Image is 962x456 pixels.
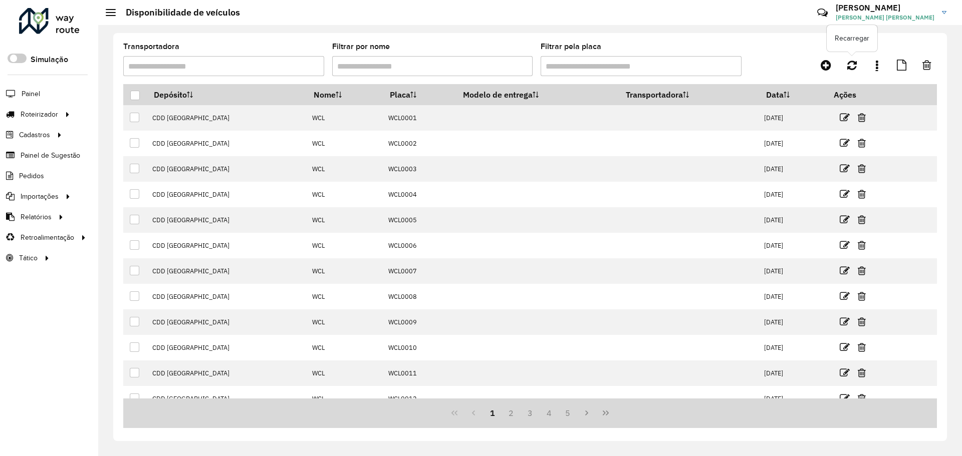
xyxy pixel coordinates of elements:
[840,340,850,354] a: Editar
[307,335,383,360] td: WCL
[383,105,456,131] td: WCL0001
[619,84,759,105] th: Transportadora
[307,131,383,156] td: WCL
[502,403,521,422] button: 2
[827,25,877,52] div: Recarregar
[840,187,850,201] a: Editar
[540,403,559,422] button: 4
[307,207,383,233] td: WCL
[332,41,390,53] label: Filtrar por nome
[147,284,307,309] td: CDD [GEOGRAPHIC_DATA]
[840,162,850,175] a: Editar
[147,233,307,258] td: CDD [GEOGRAPHIC_DATA]
[596,403,615,422] button: Last Page
[840,238,850,252] a: Editar
[307,258,383,284] td: WCL
[147,156,307,182] td: CDD [GEOGRAPHIC_DATA]
[147,105,307,131] td: CDD [GEOGRAPHIC_DATA]
[147,335,307,360] td: CDD [GEOGRAPHIC_DATA]
[383,233,456,258] td: WCL0006
[858,187,866,201] a: Excluir
[147,131,307,156] td: CDD [GEOGRAPHIC_DATA]
[21,109,58,120] span: Roteirizador
[31,54,68,66] label: Simulação
[836,3,934,13] h3: [PERSON_NAME]
[858,136,866,150] a: Excluir
[19,171,44,181] span: Pedidos
[307,386,383,411] td: WCL
[383,386,456,411] td: WCL0012
[559,403,578,422] button: 5
[383,360,456,386] td: WCL0011
[116,7,240,18] h2: Disponibilidade de veículos
[812,2,833,24] a: Contato Rápido
[840,213,850,226] a: Editar
[840,289,850,303] a: Editar
[759,207,827,233] td: [DATE]
[827,84,887,105] th: Ações
[858,315,866,328] a: Excluir
[21,232,74,243] span: Retroalimentação
[456,84,619,105] th: Modelo de entrega
[147,309,307,335] td: CDD [GEOGRAPHIC_DATA]
[19,130,50,140] span: Cadastros
[759,156,827,182] td: [DATE]
[147,182,307,207] td: CDD [GEOGRAPHIC_DATA]
[759,105,827,131] td: [DATE]
[383,284,456,309] td: WCL0008
[483,403,502,422] button: 1
[759,335,827,360] td: [DATE]
[307,233,383,258] td: WCL
[383,258,456,284] td: WCL0007
[383,335,456,360] td: WCL0010
[759,258,827,284] td: [DATE]
[147,84,307,105] th: Depósito
[858,264,866,277] a: Excluir
[123,41,179,53] label: Transportadora
[858,366,866,379] a: Excluir
[759,284,827,309] td: [DATE]
[21,191,59,202] span: Importações
[858,238,866,252] a: Excluir
[840,315,850,328] a: Editar
[307,284,383,309] td: WCL
[858,289,866,303] a: Excluir
[383,207,456,233] td: WCL0005
[577,403,596,422] button: Next Page
[759,233,827,258] td: [DATE]
[147,258,307,284] td: CDD [GEOGRAPHIC_DATA]
[307,156,383,182] td: WCL
[383,131,456,156] td: WCL0002
[858,391,866,405] a: Excluir
[383,309,456,335] td: WCL0009
[307,182,383,207] td: WCL
[759,386,827,411] td: [DATE]
[307,105,383,131] td: WCL
[383,84,456,105] th: Placa
[21,150,80,161] span: Painel de Sugestão
[21,212,52,222] span: Relatórios
[307,309,383,335] td: WCL
[840,264,850,277] a: Editar
[759,182,827,207] td: [DATE]
[840,391,850,405] a: Editar
[858,111,866,124] a: Excluir
[22,89,40,99] span: Painel
[759,84,827,105] th: Data
[541,41,601,53] label: Filtrar pela placa
[147,360,307,386] td: CDD [GEOGRAPHIC_DATA]
[19,253,38,263] span: Tático
[759,309,827,335] td: [DATE]
[858,340,866,354] a: Excluir
[858,213,866,226] a: Excluir
[147,207,307,233] td: CDD [GEOGRAPHIC_DATA]
[840,136,850,150] a: Editar
[840,111,850,124] a: Editar
[307,84,383,105] th: Nome
[858,162,866,175] a: Excluir
[840,366,850,379] a: Editar
[759,131,827,156] td: [DATE]
[147,386,307,411] td: CDD [GEOGRAPHIC_DATA]
[521,403,540,422] button: 3
[759,360,827,386] td: [DATE]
